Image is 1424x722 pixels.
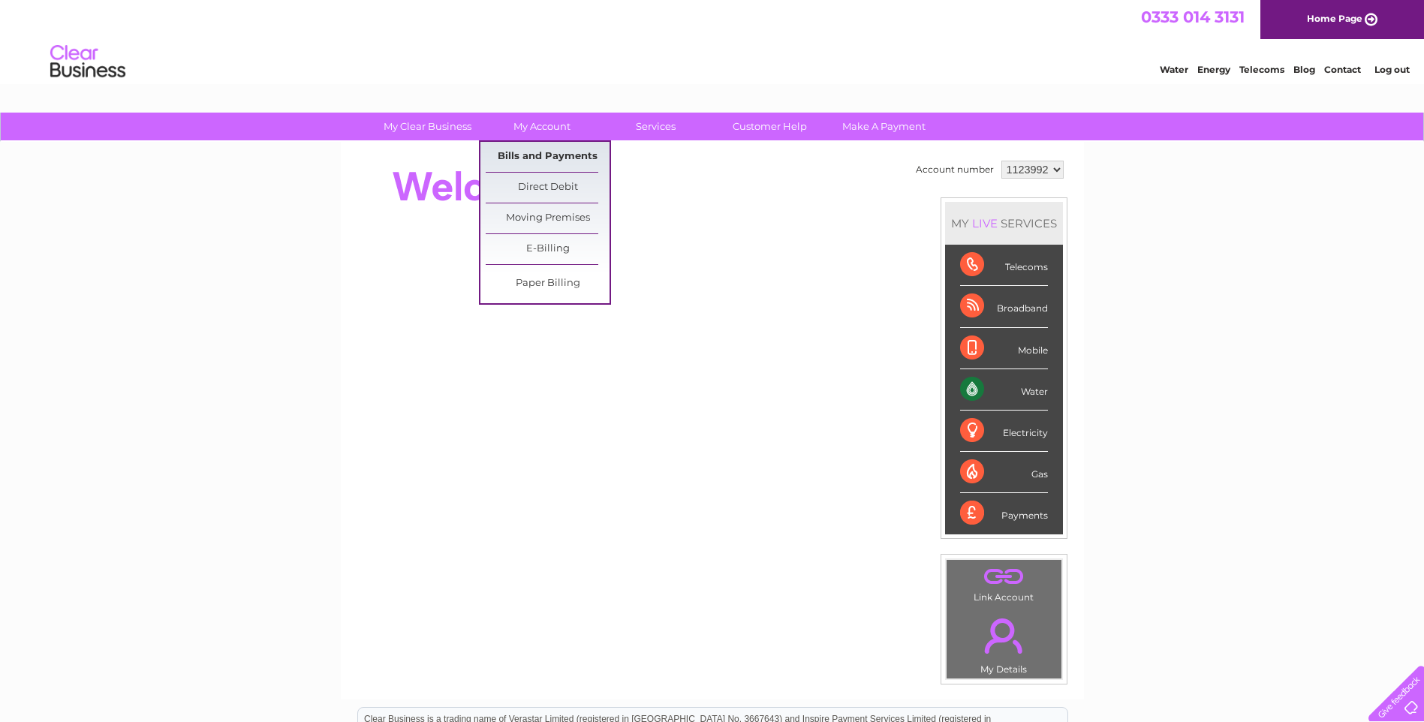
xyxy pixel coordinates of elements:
[946,559,1062,606] td: Link Account
[969,216,1001,230] div: LIVE
[960,245,1048,286] div: Telecoms
[946,606,1062,679] td: My Details
[950,564,1058,590] a: .
[960,452,1048,493] div: Gas
[912,157,998,182] td: Account number
[1239,64,1284,75] a: Telecoms
[945,202,1063,245] div: MY SERVICES
[480,113,604,140] a: My Account
[1324,64,1361,75] a: Contact
[1197,64,1230,75] a: Energy
[960,286,1048,327] div: Broadband
[950,609,1058,662] a: .
[486,234,610,264] a: E-Billing
[1374,64,1410,75] a: Log out
[960,493,1048,534] div: Payments
[960,411,1048,452] div: Electricity
[486,203,610,233] a: Moving Premises
[366,113,489,140] a: My Clear Business
[708,113,832,140] a: Customer Help
[960,369,1048,411] div: Water
[358,8,1067,73] div: Clear Business is a trading name of Verastar Limited (registered in [GEOGRAPHIC_DATA] No. 3667643...
[486,269,610,299] a: Paper Billing
[594,113,718,140] a: Services
[822,113,946,140] a: Make A Payment
[1293,64,1315,75] a: Blog
[1141,8,1245,26] a: 0333 014 3131
[50,39,126,85] img: logo.png
[486,173,610,203] a: Direct Debit
[486,142,610,172] a: Bills and Payments
[1160,64,1188,75] a: Water
[960,328,1048,369] div: Mobile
